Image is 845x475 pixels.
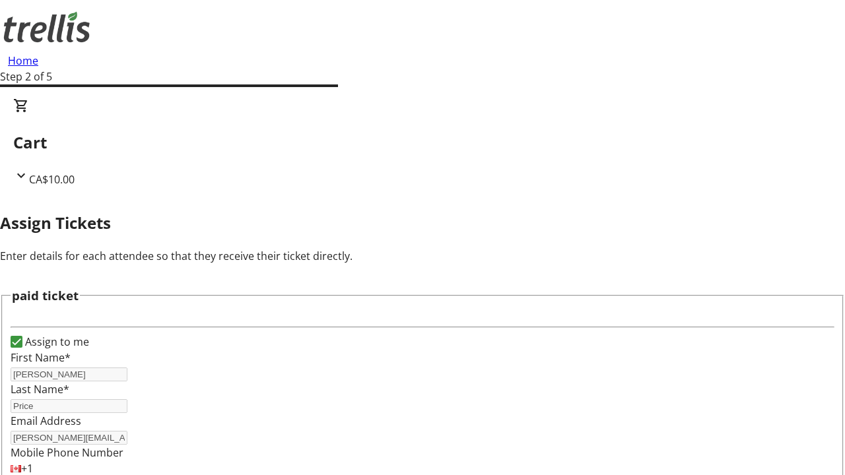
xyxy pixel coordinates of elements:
[11,414,81,428] label: Email Address
[11,350,71,365] label: First Name*
[13,131,832,154] h2: Cart
[12,286,79,305] h3: paid ticket
[11,382,69,396] label: Last Name*
[11,445,123,460] label: Mobile Phone Number
[13,98,832,187] div: CartCA$10.00
[29,172,75,187] span: CA$10.00
[22,334,89,350] label: Assign to me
